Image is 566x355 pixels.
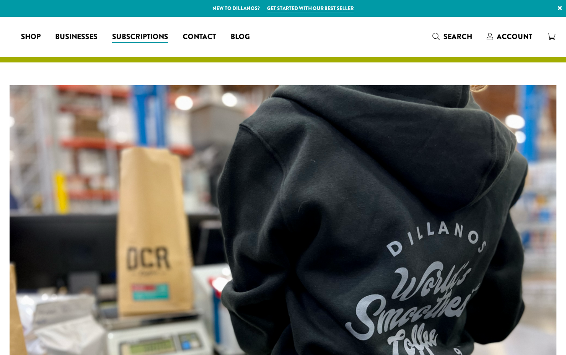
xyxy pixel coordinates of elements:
a: Shop [14,30,48,44]
a: Get started with our best seller [267,5,354,12]
span: Search [443,31,472,42]
span: Contact [183,31,216,43]
span: Businesses [55,31,98,43]
span: Blog [231,31,250,43]
span: Subscriptions [112,31,168,43]
span: Shop [21,31,41,43]
span: Account [497,31,532,42]
a: Search [425,29,479,44]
